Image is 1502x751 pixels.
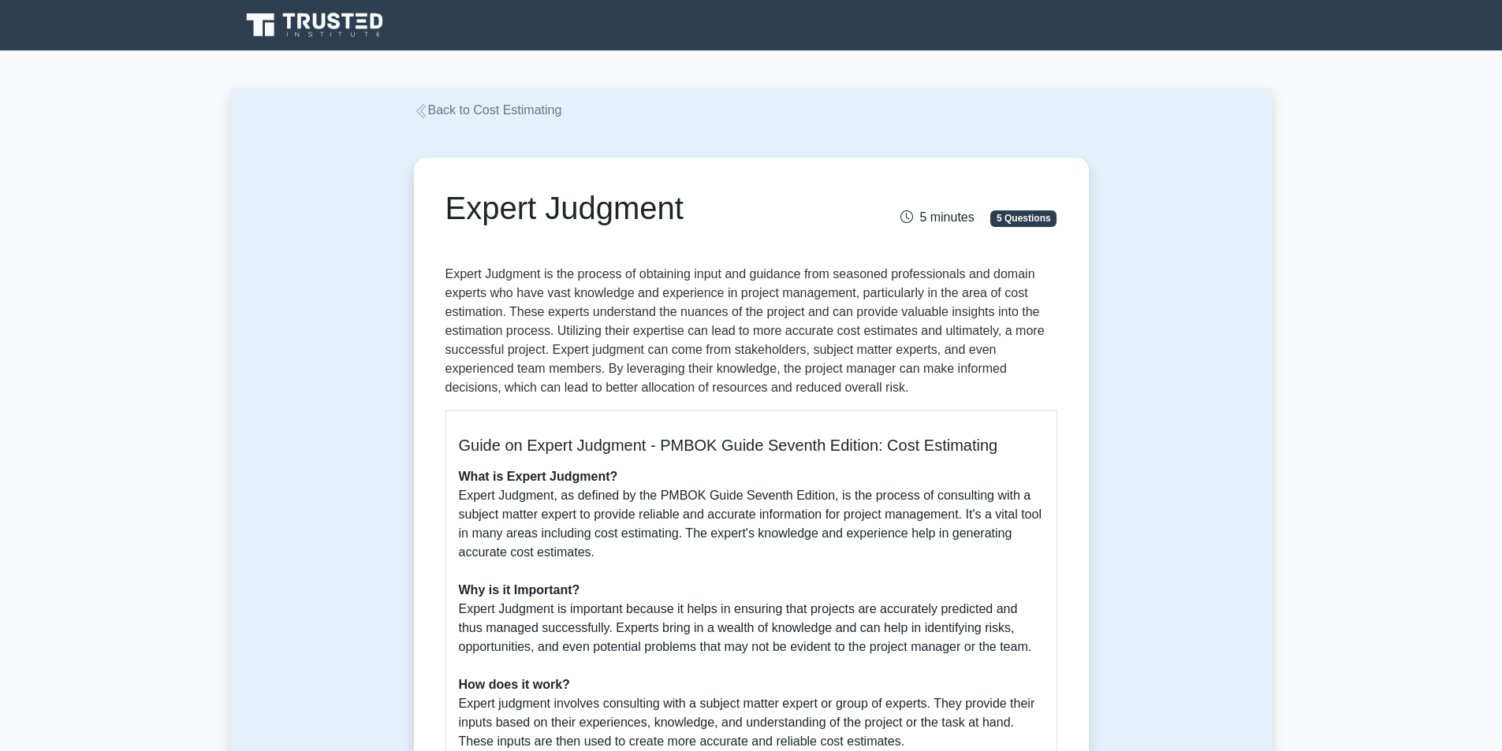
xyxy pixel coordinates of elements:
h1: Expert Judgment [445,189,847,227]
b: What is Expert Judgment? [459,470,618,483]
b: Why is it Important? [459,583,580,597]
span: 5 Questions [990,210,1057,226]
a: Back to Cost Estimating [414,103,562,117]
b: How does it work? [459,678,570,691]
h5: Guide on Expert Judgment - PMBOK Guide Seventh Edition: Cost Estimating [459,436,1044,455]
span: 5 minutes [900,210,974,224]
p: Expert Judgment is the process of obtaining input and guidance from seasoned professionals and do... [445,265,1057,397]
